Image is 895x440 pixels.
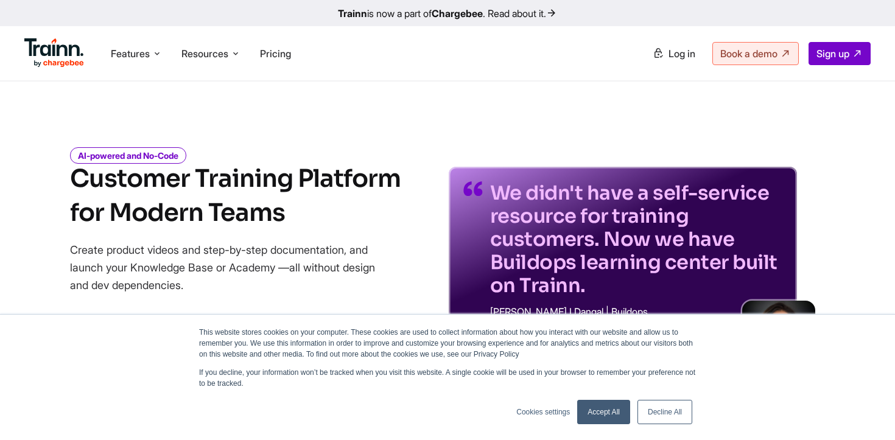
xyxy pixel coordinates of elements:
span: Book a demo [720,47,777,60]
span: Resources [181,47,228,60]
p: If you decline, your information won’t be tracked when you visit this website. A single cookie wi... [199,367,696,389]
p: We didn't have a self-service resource for training customers. Now we have Buildops learning cent... [490,181,782,297]
p: This website stores cookies on your computer. These cookies are used to collect information about... [199,327,696,360]
i: AI-powered and No-Code [70,147,186,164]
p: [PERSON_NAME] I Dangal | Buildops [490,307,782,316]
img: quotes-purple.41a7099.svg [463,181,483,196]
span: Sign up [816,47,849,60]
p: Create product videos and step-by-step documentation, and launch your Knowledge Base or Academy —... [70,241,393,294]
a: Book a demo [712,42,799,65]
a: Cookies settings [516,407,570,417]
span: Features [111,47,150,60]
a: Sign up [809,42,871,65]
h1: Customer Training Platform for Modern Teams [70,162,401,230]
a: Accept All [577,400,630,424]
img: Trainn Logo [24,38,84,68]
a: Log in [645,43,703,65]
a: Pricing [260,47,291,60]
a: Decline All [637,400,692,424]
img: sabina-buildops.d2e8138.png [742,301,815,374]
b: Chargebee [432,7,483,19]
b: Trainn [338,7,367,19]
span: Log in [669,47,695,60]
